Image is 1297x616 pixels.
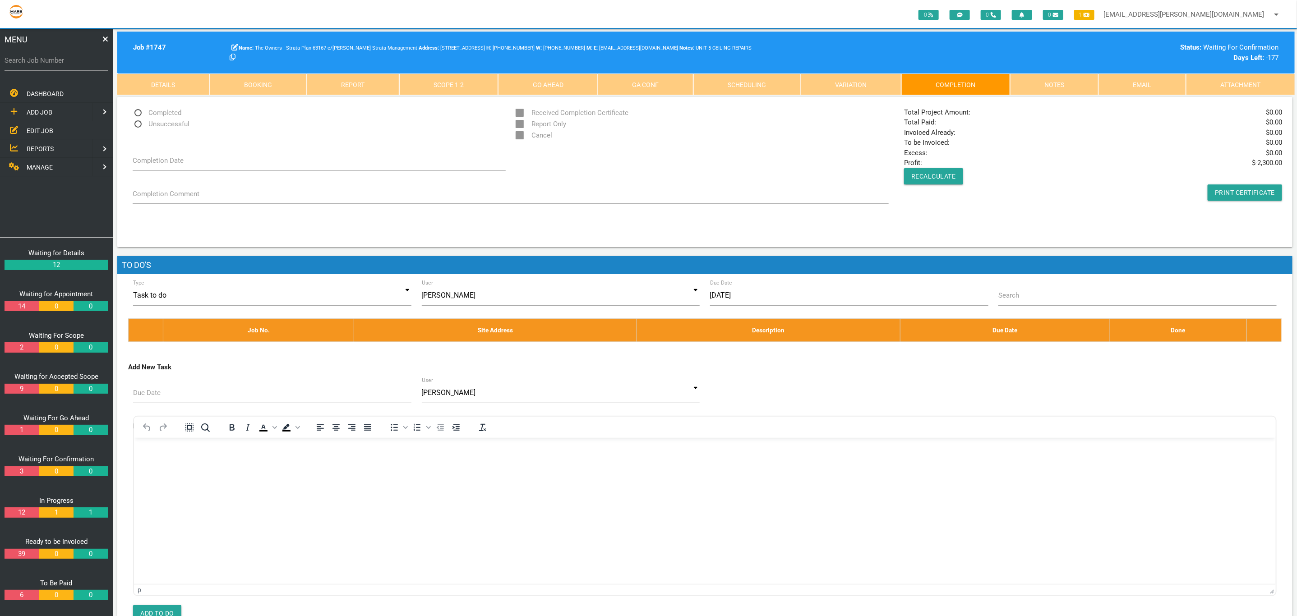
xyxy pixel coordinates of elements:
[1266,117,1282,128] span: $ 0.00
[594,45,598,51] b: E:
[516,107,628,119] span: Received Completion Certificate
[27,164,53,171] span: MANAGE
[117,74,210,95] a: Details
[1181,43,1202,51] b: Status:
[74,384,108,394] a: 0
[5,33,28,46] span: MENU
[5,466,39,477] a: 3
[28,249,84,257] a: Waiting for Details
[39,507,74,518] a: 1
[899,107,1288,201] div: Total Project Amount: Total Paid: Invoiced Already: To be Invoiced: Excess: Profit:
[74,425,108,435] a: 0
[710,279,732,287] label: Due Date
[1252,158,1282,168] span: $ -2,300.00
[74,301,108,312] a: 0
[486,45,535,51] span: Home Phone
[39,466,74,477] a: 0
[239,45,417,51] span: The Owners - Strata Plan 63167 c/[PERSON_NAME] Strata Management
[239,45,254,51] b: Name:
[448,421,464,434] button: Increase indent
[9,5,23,19] img: s3file
[155,421,171,434] button: Redo
[39,384,74,394] a: 0
[354,318,637,341] th: Site Address
[516,130,552,141] span: Cancel
[27,145,54,152] span: REPORTS
[904,168,963,184] button: Recalculate
[240,421,255,434] button: Italic
[279,421,301,434] div: Background color Black
[74,342,108,353] a: 0
[1234,54,1265,62] b: Days Left:
[182,421,197,434] button: Select all
[5,342,39,353] a: 2
[39,425,74,435] a: 0
[20,290,93,298] a: Waiting for Appointment
[900,318,1110,341] th: Due Date
[117,256,1292,274] h1: To Do's
[598,74,693,95] a: GA Conf
[1186,74,1295,95] a: Attachment
[1110,318,1246,341] th: Done
[1266,138,1282,148] span: $ 0.00
[5,549,39,559] a: 39
[27,127,53,134] span: EDIT JOB
[981,10,1001,20] span: 0
[680,45,695,51] b: Notes:
[224,421,240,434] button: Bold
[422,376,433,384] label: User
[307,74,399,95] a: Report
[74,549,108,559] a: 0
[419,45,485,51] span: [STREET_ADDRESS]
[39,496,74,505] a: In Progress
[74,507,108,518] a: 1
[25,538,88,546] a: Ready to be Invoiced
[198,421,213,434] button: Find and replace
[998,290,1019,301] label: Search
[536,45,585,51] span: [PHONE_NUMBER]
[41,579,73,587] a: To Be Paid
[1099,74,1186,95] a: Email
[313,421,328,434] button: Align left
[29,331,84,340] a: Waiting For Scope
[422,279,433,287] label: User
[5,301,39,312] a: 14
[680,45,752,51] span: UNIT 5 CEILING REPAIRS
[256,421,278,434] div: Text color Black
[134,438,1276,584] iframe: Rich Text Area
[1266,107,1282,118] span: $ 0.00
[133,43,166,51] b: Job # 1747
[133,107,181,119] span: Completed
[74,466,108,477] a: 0
[128,363,171,371] b: Add New Task
[163,318,354,341] th: Job No.
[39,590,74,600] a: 0
[637,318,900,341] th: Description
[133,156,184,166] label: Completion Date
[475,421,490,434] button: Clear formatting
[138,586,141,593] div: p
[5,260,108,270] a: 12
[1000,42,1279,63] div: Waiting For Confirmation -177
[133,189,199,199] label: Completion Comment
[39,549,74,559] a: 0
[39,301,74,312] a: 0
[74,590,108,600] a: 0
[1270,586,1274,594] div: Press the Up and Down arrow keys to resize the editor.
[536,45,542,51] b: W:
[133,388,161,398] label: Due Date
[133,421,168,432] label: Description
[344,421,360,434] button: Align right
[387,421,409,434] div: Bullet list
[1074,10,1094,20] span: 1
[5,590,39,600] a: 6
[410,421,432,434] div: Numbered list
[133,279,144,287] label: Type
[1266,128,1282,138] span: $ 0.00
[14,372,98,381] a: Waiting for Accepted Scope
[586,45,592,51] b: M:
[919,10,939,20] span: 0
[5,384,39,394] a: 9
[230,54,235,62] a: Click here copy customer information.
[5,55,108,66] label: Search Job Number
